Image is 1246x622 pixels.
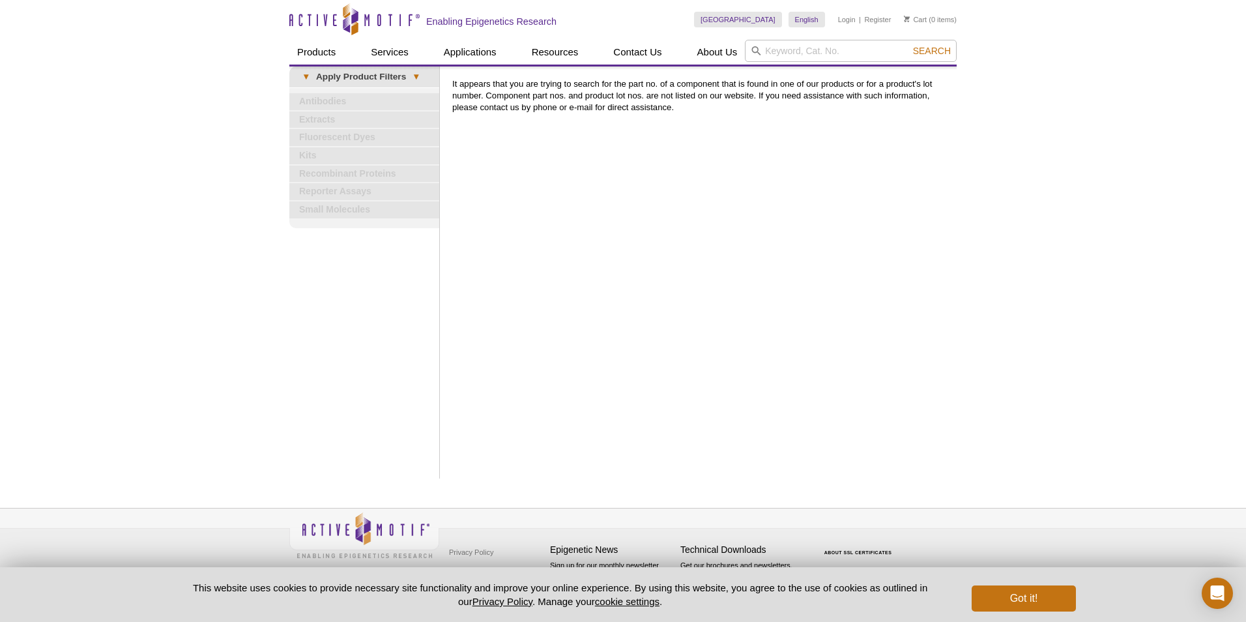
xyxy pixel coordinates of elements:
[289,67,439,87] a: ▾Apply Product Filters▾
[550,544,674,555] h4: Epigenetic News
[289,93,439,110] a: Antibodies
[426,16,557,27] h2: Enabling Epigenetics Research
[289,40,343,65] a: Products
[289,509,439,561] img: Active Motif,
[694,12,782,27] a: [GEOGRAPHIC_DATA]
[524,40,587,65] a: Resources
[595,596,659,607] button: cookie settings
[859,12,861,27] li: |
[472,596,532,607] a: Privacy Policy
[446,542,497,562] a: Privacy Policy
[363,40,416,65] a: Services
[838,15,856,24] a: Login
[680,560,804,593] p: Get our brochures and newsletters, or request them by mail.
[452,78,950,113] p: It appears that you are trying to search for the part no. of a component that is found in one of ...
[811,531,908,560] table: Click to Verify - This site chose Symantec SSL for secure e-commerce and confidential communicati...
[913,46,951,56] span: Search
[904,12,957,27] li: (0 items)
[289,129,439,146] a: Fluorescent Dyes
[864,15,891,24] a: Register
[289,147,439,164] a: Kits
[972,585,1076,612] button: Got it!
[904,16,910,22] img: Your Cart
[289,183,439,200] a: Reporter Assays
[745,40,957,62] input: Keyword, Cat. No.
[680,544,804,555] h4: Technical Downloads
[289,111,439,128] a: Extracts
[909,45,955,57] button: Search
[904,15,927,24] a: Cart
[605,40,669,65] a: Contact Us
[406,71,426,83] span: ▾
[296,71,316,83] span: ▾
[289,166,439,183] a: Recombinant Proteins
[1202,578,1233,609] div: Open Intercom Messenger
[170,581,950,608] p: This website uses cookies to provide necessary site functionality and improve your online experie...
[789,12,825,27] a: English
[550,560,674,604] p: Sign up for our monthly newsletter highlighting recent publications in the field of epigenetics.
[689,40,746,65] a: About Us
[436,40,504,65] a: Applications
[824,550,892,555] a: ABOUT SSL CERTIFICATES
[446,562,514,582] a: Terms & Conditions
[289,201,439,218] a: Small Molecules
